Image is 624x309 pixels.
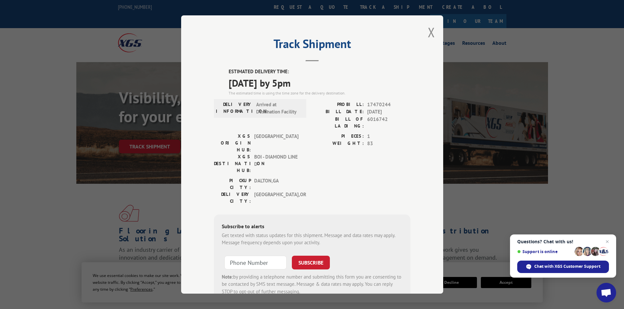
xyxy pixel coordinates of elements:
[367,101,410,109] span: 17470244
[603,238,611,246] span: Close chat
[214,133,251,153] label: XGS ORIGIN HUB:
[367,108,410,116] span: [DATE]
[312,116,364,129] label: BILL OF LADING:
[254,191,298,205] span: [GEOGRAPHIC_DATA] , OR
[222,232,403,247] div: Get texted with status updates for this shipment. Message and data rates may apply. Message frequ...
[517,239,609,244] span: Questions? Chat with us!
[534,264,600,269] span: Chat with XGS Customer Support
[367,140,410,147] span: 83
[292,256,330,269] button: SUBSCRIBE
[214,39,410,52] h2: Track Shipment
[222,274,233,280] strong: Note:
[256,101,300,116] span: Arrived at Destination Facility
[312,133,364,140] label: PIECES:
[517,261,609,273] div: Chat with XGS Customer Support
[222,273,403,296] div: by providing a telephone number and submitting this form you are consenting to be contacted by SM...
[312,108,364,116] label: BILL DATE:
[367,133,410,140] span: 1
[517,249,572,254] span: Support is online
[254,153,298,174] span: BOI - DIAMOND LINE D
[229,68,410,76] label: ESTIMATED DELIVERY TIME:
[229,90,410,96] div: The estimated time is using the time zone for the delivery destination.
[214,153,251,174] label: XGS DESTINATION HUB:
[254,133,298,153] span: [GEOGRAPHIC_DATA]
[214,177,251,191] label: PICKUP CITY:
[229,76,410,90] span: [DATE] by 5pm
[222,222,403,232] div: Subscribe to alerts
[254,177,298,191] span: DALTON , GA
[216,101,253,116] label: DELIVERY INFORMATION:
[312,101,364,109] label: PROBILL:
[596,283,616,302] div: Open chat
[367,116,410,129] span: 6016742
[312,140,364,147] label: WEIGHT:
[224,256,287,269] input: Phone Number
[428,24,435,41] button: Close modal
[214,191,251,205] label: DELIVERY CITY:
